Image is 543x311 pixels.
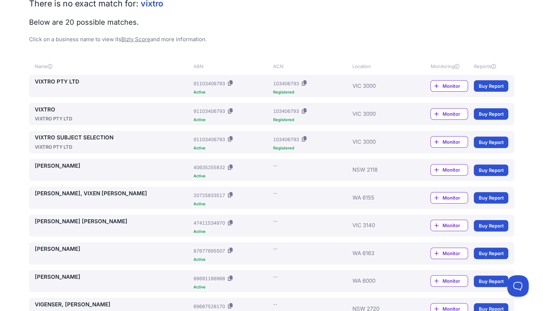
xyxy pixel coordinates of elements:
div: Active [193,174,270,178]
a: Buy Report [474,192,508,204]
a: [PERSON_NAME] [35,245,191,253]
div: 88691186968 [193,275,225,282]
div: VIC 3140 [352,217,409,234]
div: -- [273,190,277,197]
a: [PERSON_NAME] [35,273,191,281]
div: -- [273,273,277,280]
div: Active [193,90,270,94]
a: Buy Report [474,276,508,287]
div: 91103406793 [193,80,225,87]
span: Monitor [442,166,468,173]
div: -- [273,162,277,169]
div: Active [193,230,270,234]
div: Active [193,202,270,206]
span: Monitor [442,82,468,90]
a: VIGENSER, [PERSON_NAME] [35,301,191,309]
a: Monitor [430,80,468,92]
a: VIXTRO SUBJECT SELECTION [35,134,191,142]
a: Buy Report [474,220,508,231]
a: [PERSON_NAME] [35,162,191,170]
div: 91103406793 [193,107,225,115]
span: Monitor [442,250,468,257]
div: Active [193,258,270,262]
div: VIXTRO PTY LTD [35,115,191,122]
a: Monitor [430,192,468,204]
div: 69687526170 [193,303,225,310]
div: Registered [273,146,349,150]
div: 87677895507 [193,247,225,254]
span: Monitor [442,194,468,201]
div: NSW 2118 [352,162,409,178]
div: 20725833517 [193,192,225,199]
div: WA 6163 [352,245,409,262]
div: VIC 3000 [352,134,409,150]
div: 40635255832 [193,164,225,171]
a: VIXTRO [35,106,191,114]
a: Buy Report [474,80,508,92]
div: 103406793 [273,107,299,115]
div: Active [193,146,270,150]
a: VIXTRO PTY LTD [35,78,191,86]
div: Active [193,285,270,289]
a: Buy Report [474,164,508,176]
div: WA 6155 [352,190,409,206]
div: Monitoring [430,63,468,70]
div: VIC 3000 [352,78,409,94]
div: VIXTRO PTY LTD [35,143,191,150]
a: Buy Report [474,248,508,259]
span: Monitor [442,110,468,118]
a: [PERSON_NAME], VIXEN [PERSON_NAME] [35,190,191,198]
a: Monitor [430,220,468,231]
div: ABN [193,63,270,70]
a: Monitor [430,164,468,176]
span: Below are 20 possible matches. [29,18,139,27]
a: Monitor [430,108,468,120]
div: 103406793 [273,80,299,87]
div: Registered [273,118,349,122]
p: Click on a business name to view its and more information. [29,35,514,44]
a: Monitor [430,136,468,148]
a: Monitor [430,275,468,287]
div: -- [273,217,277,225]
span: Monitor [442,222,468,229]
div: -- [273,245,277,252]
span: Monitor [442,277,468,284]
div: 91103406793 [193,136,225,143]
a: Buy Report [474,137,508,148]
div: ACN [273,63,349,70]
div: -- [273,301,277,308]
div: Registered [273,90,349,94]
div: 47411534970 [193,219,225,226]
a: [PERSON_NAME] [PERSON_NAME] [35,217,191,226]
div: Name [35,63,191,70]
div: Active [193,118,270,122]
a: Monitor [430,248,468,259]
div: WA 6000 [352,273,409,290]
a: Buy Report [474,108,508,120]
span: Monitor [442,138,468,145]
div: VIC 3000 [352,106,409,123]
div: Location [352,63,409,70]
a: Bizly Score [121,36,150,43]
div: 103406793 [273,136,299,143]
div: Reports [474,63,508,70]
iframe: Toggle Customer Support [507,275,529,297]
